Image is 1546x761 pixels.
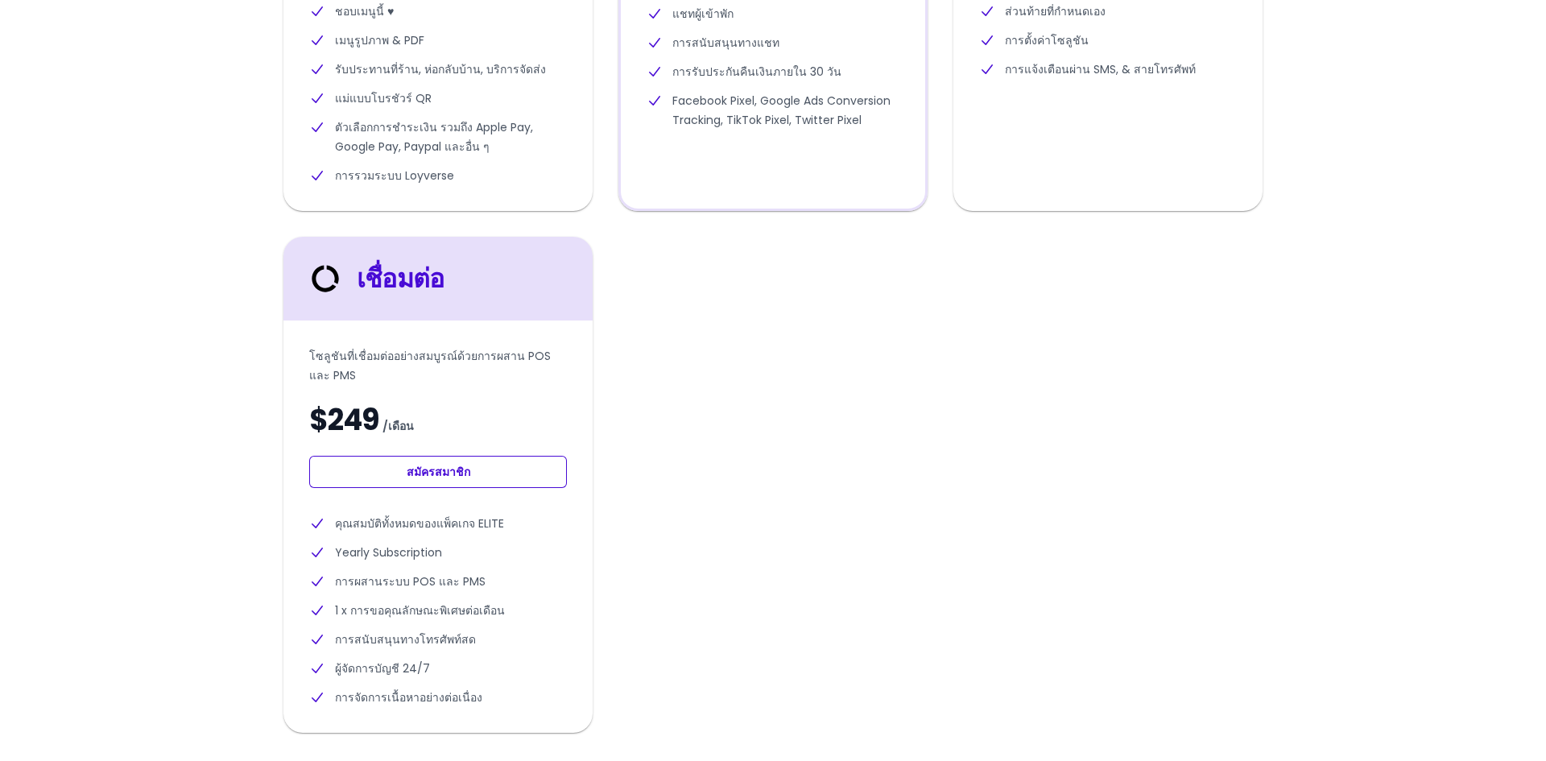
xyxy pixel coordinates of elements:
li: การรวมระบบ Loyverse [309,166,567,185]
li: เมนูรูปภาพ & PDF [309,31,567,50]
li: การแจ้งเตือนผ่าน SMS, & สายโทรศัพท์ [979,60,1237,79]
div: เชื่อมต่อ [306,259,444,298]
li: คุณสมบัติทั้งหมดของแพ็คเกจ ELITE [309,514,567,533]
li: รับประทานที่ร้าน, ห่อกลับบ้าน, บริการจัดส่ง [309,60,567,79]
span: $249 [309,404,379,436]
span: / เดือน [382,416,414,436]
li: การสนับสนุนทางแชท [647,33,899,52]
li: แม่แบบโบรชัวร์ QR [309,89,567,108]
li: ผู้จัดการบัญชี 24/7 [309,659,567,678]
li: 1 x การขอคุณลักษณะพิเศษต่อเดือน [309,601,567,620]
li: ส่วนท้ายที่กำหนดเอง [979,2,1237,21]
li: การผสานระบบ POS และ PMS [309,572,567,591]
li: แชทผู้เข้าพัก [647,4,899,23]
li: Yearly Subscription [309,543,567,562]
li: ตัวเลือกการชำระเงิน รวมถึง Apple Pay, Google Pay, Paypal และอื่น ๆ [309,118,567,156]
li: Facebook Pixel, Google Ads Conversion Tracking, TikTok Pixel, Twitter Pixel [647,91,899,130]
li: การตั้งค่าโซลูชัน [979,31,1237,50]
li: การสนับสนุนทางโทรศัพท์สด [309,630,567,649]
p: โซลูชันที่เชื่อมต่ออย่างสมบูรณ์ด้วยการผสาน POS และ PMS [309,346,567,385]
li: การรับประกันคืนเงินภายใน 30 วัน [647,62,899,81]
li: ชอบเมนูนี้ ♥ [309,2,567,21]
li: การจัดการเนื้อหาอย่างต่อเนื่อง [309,688,567,707]
a: สมัครสมาชิก [309,456,567,488]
